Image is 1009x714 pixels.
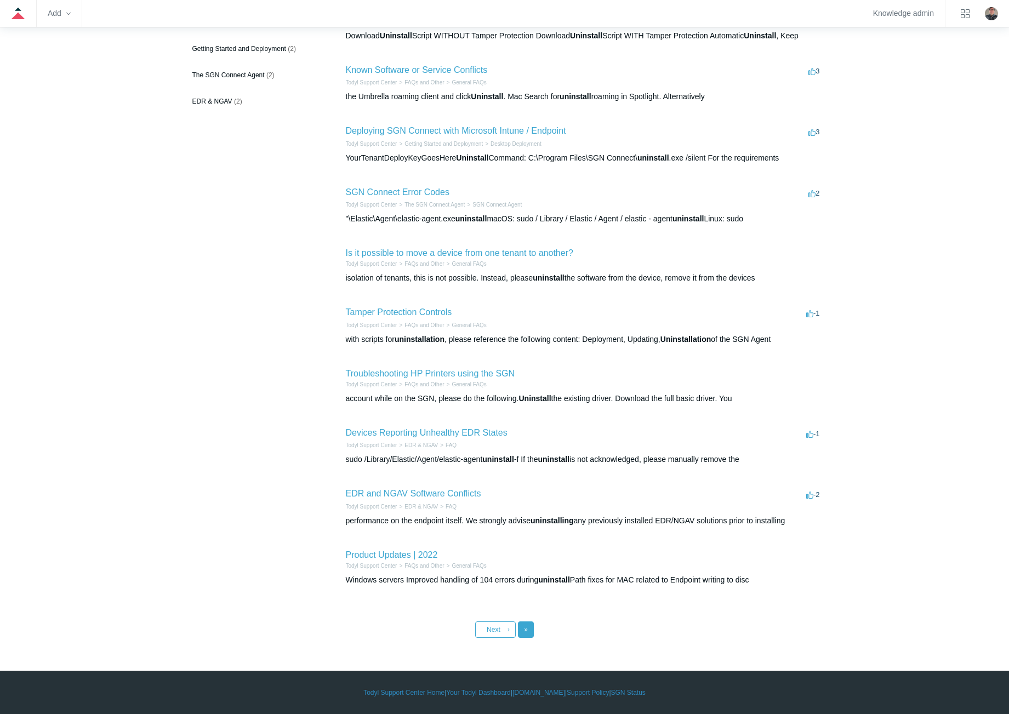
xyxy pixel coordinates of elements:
[346,334,823,345] div: with scripts for , please reference the following content: Deployment, Updating, of the SGN Agent
[288,45,296,53] span: (2)
[452,79,486,85] a: General FAQs
[346,202,397,208] a: Todyl Support Center
[346,126,566,135] a: Deploying SGN Connect with Microsoft Intune / Endpoint
[346,381,397,387] a: Todyl Support Center
[346,504,397,510] a: Todyl Support Center
[192,45,286,53] span: Getting Started and Deployment
[346,442,397,448] a: Todyl Support Center
[346,380,397,389] li: Todyl Support Center
[491,141,541,147] a: Desktop Deployment
[346,30,823,42] div: Download Script WITHOUT Tamper Protection Download Script WITH Tamper Protection Automatic , Keep
[346,201,397,209] li: Todyl Support Center
[446,504,457,510] a: FAQ
[472,202,522,208] a: SGN Connect Agent
[475,621,516,638] a: Next
[637,153,669,162] em: uninstall
[444,78,487,87] li: General FAQs
[346,550,438,559] a: Product Updates | 2022
[452,563,486,569] a: General FAQs
[518,394,551,403] em: Uninstall
[438,502,457,511] li: FAQ
[346,454,823,465] div: sudo /Library/Elastic/Agent/elastic-agent -f If the is not acknowledged, please manually remove the
[452,381,486,387] a: General FAQs
[524,626,528,633] span: »
[346,393,823,404] div: account while on the SGN, please do the following. the existing driver. Download the full basic d...
[346,152,823,164] div: YourTenantDeployKeyGoesHere Command: C:\Program Files\SGN Connect\ .exe /silent For the requirements
[744,31,776,40] em: Uninstall
[397,201,465,209] li: The SGN Connect Agent
[346,65,488,75] a: Known Software or Service Conflicts
[404,442,438,448] a: EDR & NGAV
[438,441,457,449] li: FAQ
[346,307,452,317] a: Tamper Protection Controls
[346,428,508,437] a: Devices Reporting Unhealthy EDR States
[48,10,71,16] zd-hc-trigger: Add
[806,309,820,317] span: -1
[380,31,412,40] em: Uninstall
[397,140,483,148] li: Getting Started and Deployment
[346,562,397,570] li: Todyl Support Center
[452,261,486,267] a: General FAQs
[346,369,515,378] a: Troubleshooting HP Printers using the SGN
[346,260,397,268] li: Todyl Support Center
[404,141,483,147] a: Getting Started and Deployment
[508,626,510,633] span: ›
[570,31,602,40] em: Uninstall
[808,67,819,75] span: 3
[465,201,522,209] li: SGN Connect Agent
[346,321,397,329] li: Todyl Support Center
[404,381,444,387] a: FAQs and Other
[397,441,438,449] li: EDR & NGAV
[455,214,487,223] em: uninstall
[533,273,565,282] em: uninstall
[404,322,444,328] a: FAQs and Other
[985,7,998,20] zd-hc-trigger: Click your profile icon to open the profile menu
[567,688,609,698] a: Support Policy
[404,261,444,267] a: FAQs and Other
[397,78,444,87] li: FAQs and Other
[346,140,397,148] li: Todyl Support Center
[873,10,934,16] a: Knowledge admin
[808,189,819,197] span: 2
[234,98,242,105] span: (2)
[446,442,457,448] a: FAQ
[346,91,823,102] div: the Umbrella roaming client and click . Mac Search for roaming in Spotlight. Alternatively
[806,430,820,438] span: -1
[192,98,232,105] span: EDR & NGAV
[446,688,510,698] a: Your Todyl Dashboard
[397,260,444,268] li: FAQs and Other
[397,380,444,389] li: FAQs and Other
[346,441,397,449] li: Todyl Support Center
[456,153,488,162] em: Uninstall
[397,562,444,570] li: FAQs and Other
[187,91,314,112] a: EDR & NGAV (2)
[404,563,444,569] a: FAQs and Other
[512,688,565,698] a: [DOMAIN_NAME]
[611,688,646,698] a: SGN Status
[531,516,574,525] em: uninstalling
[444,321,487,329] li: General FAQs
[346,574,823,586] div: Windows servers Improved handling of 104 errors during Path fixes for MAC related to Endpoint wri...
[404,202,465,208] a: The SGN Connect Agent
[452,322,486,328] a: General FAQs
[346,248,573,258] a: Is it possible to move a device from one tenant to another?
[346,187,449,197] a: SGN Connect Error Codes
[806,490,820,499] span: -2
[444,260,487,268] li: General FAQs
[266,71,275,79] span: (2)
[660,335,711,344] em: Uninstallation
[538,575,570,584] em: uninstall
[538,455,569,464] em: uninstall
[346,79,397,85] a: Todyl Support Center
[560,92,591,101] em: uninstall
[404,79,444,85] a: FAQs and Other
[346,213,823,225] div: "\Elastic\Agent\elastic-agent.exe macOS: sudo / Library / Elastic / Agent / elastic - agent Linux...
[482,455,514,464] em: uninstall
[187,38,314,59] a: Getting Started and Deployment (2)
[346,322,397,328] a: Todyl Support Center
[808,128,819,136] span: 3
[672,214,704,223] em: uninstall
[404,504,438,510] a: EDR & NGAV
[363,688,444,698] a: Todyl Support Center Home
[346,141,397,147] a: Todyl Support Center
